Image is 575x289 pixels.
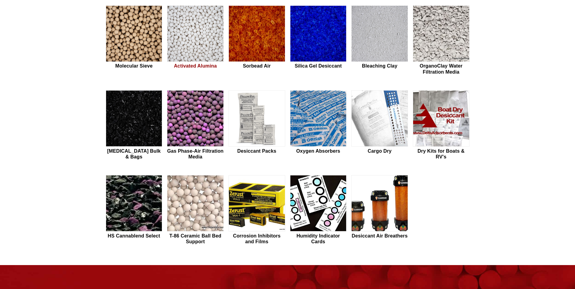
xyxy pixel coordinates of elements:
[413,63,470,75] h2: OrganoClay Water Filtration Media
[290,90,347,161] a: Oxygen Absorbers
[106,233,162,239] h2: HS Cannablend Select
[413,148,470,160] h2: Dry Kits for Boats & RV's
[106,5,162,76] a: Molecular Sieve
[351,175,408,245] a: Desiccant Air Breathers
[167,5,224,76] a: Activated Alumina
[167,233,224,244] h2: T-86 Ceramic Ball Bed Support
[290,148,347,154] h2: Oxygen Absorbers
[229,175,285,245] a: Corrosion Inhibitors and Films
[229,63,285,69] h2: Sorbead Air
[351,90,408,161] a: Cargo Dry
[229,233,285,244] h2: Corrosion Inhibitors and Films
[229,148,285,154] h2: Desiccant Packs
[106,175,162,245] a: HS Cannablend Select
[167,63,224,69] h2: Activated Alumina
[290,233,347,244] h2: Humidity Indicator Cards
[167,175,224,245] a: T-86 Ceramic Ball Bed Support
[413,90,470,161] a: Dry Kits for Boats & RV's
[290,63,347,69] h2: Silica Gel Desiccant
[351,233,408,239] h2: Desiccant Air Breathers
[351,5,408,76] a: Bleaching Clay
[106,63,162,69] h2: Molecular Sieve
[167,148,224,160] h2: Gas Phase-Air Filtration Media
[351,63,408,69] h2: Bleaching Clay
[106,90,162,161] a: [MEDICAL_DATA] Bulk & Bags
[106,148,162,160] h2: [MEDICAL_DATA] Bulk & Bags
[351,148,408,154] h2: Cargo Dry
[229,5,285,76] a: Sorbead Air
[413,5,470,76] a: OrganoClay Water Filtration Media
[167,90,224,161] a: Gas Phase-Air Filtration Media
[290,5,347,76] a: Silica Gel Desiccant
[229,90,285,161] a: Desiccant Packs
[290,175,347,245] a: Humidity Indicator Cards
